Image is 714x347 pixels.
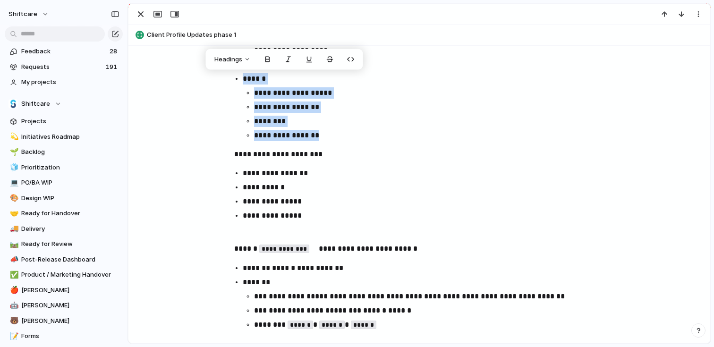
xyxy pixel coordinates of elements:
[5,253,123,267] a: 📣Post-Release Dashboard
[21,239,119,249] span: Ready for Review
[21,132,119,142] span: Initiatives Roadmap
[10,270,17,280] div: ✅
[10,239,17,250] div: 🛤️
[133,27,706,42] button: Client Profile Updates phase 1
[21,77,119,87] span: My projects
[21,163,119,172] span: Prioritization
[8,194,18,203] button: 🎨
[8,163,18,172] button: 🧊
[21,286,119,295] span: [PERSON_NAME]
[5,237,123,251] a: 🛤️Ready for Review
[21,331,119,341] span: Forms
[10,331,17,342] div: 📝
[10,300,17,311] div: 🤖
[10,254,17,265] div: 📣
[5,191,123,205] a: 🎨Design WIP
[21,255,119,264] span: Post-Release Dashboard
[10,193,17,203] div: 🎨
[8,270,18,279] button: ✅
[110,47,119,56] span: 28
[5,145,123,159] a: 🌱Backlog
[21,194,119,203] span: Design WIP
[21,117,119,126] span: Projects
[10,162,17,173] div: 🧊
[5,44,123,59] a: Feedback28
[21,270,119,279] span: Product / Marketing Handover
[5,298,123,313] a: 🤖[PERSON_NAME]
[214,55,242,64] span: Headings
[21,47,107,56] span: Feedback
[209,52,256,67] button: Headings
[21,224,119,234] span: Delivery
[21,316,119,326] span: [PERSON_NAME]
[5,222,123,236] a: 🚚Delivery
[147,30,706,40] span: Client Profile Updates phase 1
[10,208,17,219] div: 🤝
[5,60,123,74] a: Requests191
[5,268,123,282] a: ✅Product / Marketing Handover
[21,147,119,157] span: Backlog
[21,301,119,310] span: [PERSON_NAME]
[5,161,123,175] a: 🧊Prioritization
[8,316,18,326] button: 🐻
[5,176,123,190] a: 💻PO/BA WIP
[10,147,17,158] div: 🌱
[8,209,18,218] button: 🤝
[8,178,18,187] button: 💻
[10,285,17,296] div: 🍎
[21,178,119,187] span: PO/BA WIP
[21,62,103,72] span: Requests
[10,178,17,188] div: 💻
[8,255,18,264] button: 📣
[4,7,54,22] button: shiftcare
[10,131,17,142] div: 💫
[5,97,123,111] button: Shiftcare
[8,286,18,295] button: 🍎
[5,206,123,220] a: 🤝Ready for Handover
[5,114,123,128] a: Projects
[8,9,37,19] span: shiftcare
[8,147,18,157] button: 🌱
[8,239,18,249] button: 🛤️
[21,209,119,218] span: Ready for Handover
[8,331,18,341] button: 📝
[106,62,119,72] span: 191
[5,314,123,328] a: 🐻[PERSON_NAME]
[10,315,17,326] div: 🐻
[8,132,18,142] button: 💫
[8,301,18,310] button: 🤖
[5,329,123,343] a: 📝Forms
[5,130,123,144] a: 💫Initiatives Roadmap
[8,224,18,234] button: 🚚
[5,75,123,89] a: My projects
[10,223,17,234] div: 🚚
[21,99,50,109] span: Shiftcare
[5,283,123,297] a: 🍎[PERSON_NAME]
